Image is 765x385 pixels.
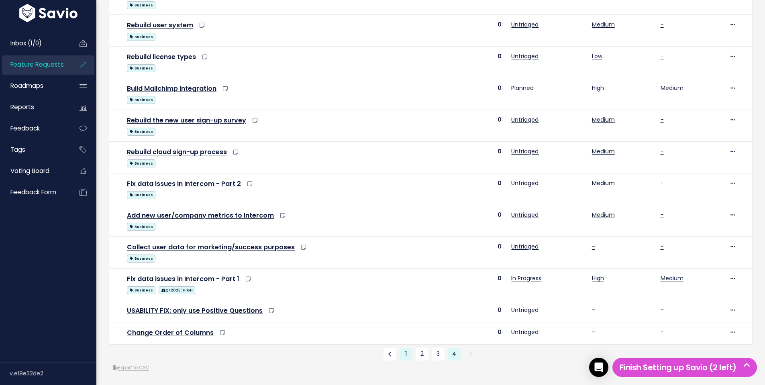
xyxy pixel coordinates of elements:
a: Low [592,52,602,60]
span: Business [127,128,155,136]
a: - [661,306,664,314]
span: 4 [448,348,461,361]
a: - [661,211,664,219]
a: - [661,116,664,124]
td: 0 [435,141,506,173]
span: Feedback [10,124,40,132]
a: - [661,147,664,155]
td: 0 [435,322,506,344]
a: In Progress [511,274,541,282]
a: Inbox (1/0) [2,34,67,53]
td: 0 [435,46,506,78]
a: Untriaged [511,242,539,251]
a: Rebuild license types [127,52,196,61]
div: Open Intercom Messenger [589,358,608,377]
a: High [592,84,604,92]
span: Roadmaps [10,81,43,90]
a: USABILITY FIX: only use Positive Questions [127,306,263,315]
a: Roadmaps [2,77,67,95]
a: Q1 2025: HIGH [159,285,195,295]
td: 0 [435,268,506,300]
a: - [661,20,664,29]
a: Rebuild the new user sign-up survey [127,116,246,125]
a: Medium [592,147,615,155]
td: 0 [435,173,506,205]
td: 0 [435,205,506,236]
a: Feedback form [2,183,67,202]
a: Tags [2,141,67,159]
a: Feedback [2,119,67,138]
a: Planned [511,84,534,92]
span: Inbox (1/0) [10,39,42,47]
a: Fix data issues in Intercom - Part 2 [127,179,241,188]
a: Untriaged [511,211,539,219]
div: v.e18e32de2 [10,363,96,384]
a: Medium [592,179,615,187]
span: Feedback form [10,188,56,196]
a: Business [127,63,155,73]
a: Feature Requests [2,55,67,74]
a: Reports [2,98,67,116]
a: Fix data issues in Intercom - Part 1 [127,274,239,283]
span: Business [127,33,155,41]
a: Untriaged [511,306,539,314]
td: 0 [435,110,506,141]
td: 0 [435,78,506,110]
td: 0 [435,236,506,268]
a: High [592,274,604,282]
a: - [661,242,664,251]
a: Medium [661,274,683,282]
a: Untriaged [511,52,539,60]
td: 0 [435,300,506,322]
span: Business [127,96,155,104]
a: Business [127,158,155,168]
a: Medium [592,20,615,29]
a: - [592,242,595,251]
span: Q1 2025: HIGH [159,286,195,294]
span: Tags [10,145,25,154]
span: Feature Requests [10,60,64,69]
a: Untriaged [511,116,539,124]
span: Reports [10,103,34,111]
a: 2 [416,348,428,361]
h5: Finish Setting up Savio (2 left) [616,361,753,373]
span: Voting Board [10,167,49,175]
a: Medium [592,211,615,219]
a: Export to CSV [113,365,149,371]
a: Add new user/company metrics to Intercom [127,211,274,220]
span: Business [127,286,155,294]
a: - [592,328,595,336]
a: Business [127,31,155,41]
a: Build Mailchimp integration [127,84,216,93]
a: Rebuild cloud sign-up process [127,147,227,157]
span: Business [127,1,155,9]
a: Untriaged [511,20,539,29]
a: Business [127,126,155,136]
a: Business [127,94,155,104]
a: Medium [592,116,615,124]
span: Business [127,64,155,72]
td: 0 [435,14,506,46]
a: Medium [661,84,683,92]
a: Business [127,189,155,200]
a: Collect user data for marketing/success purposes [127,242,295,252]
a: Change Order of Columns [127,328,214,337]
a: Untriaged [511,328,539,336]
a: Untriaged [511,179,539,187]
a: Business [127,285,155,295]
a: 1 [400,348,412,361]
a: Rebuild user system [127,20,193,30]
a: Business [127,253,155,263]
a: - [592,306,595,314]
span: Business [127,223,155,231]
img: logo-white.9d6f32f41409.svg [17,4,80,22]
span: Business [127,255,155,263]
a: Untriaged [511,147,539,155]
a: Business [127,221,155,231]
a: 3 [432,348,445,361]
a: - [661,179,664,187]
a: Voting Board [2,162,67,180]
a: - [661,328,664,336]
span: Business [127,191,155,199]
a: - [661,52,664,60]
